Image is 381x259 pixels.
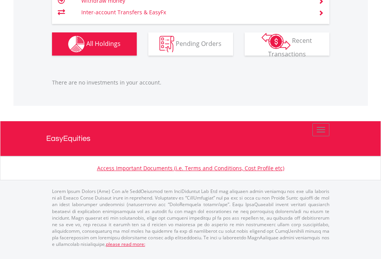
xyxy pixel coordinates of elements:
[86,39,121,47] span: All Holdings
[176,39,222,47] span: Pending Orders
[148,32,233,56] button: Pending Orders
[68,36,85,52] img: holdings-wht.png
[81,7,309,18] td: Inter-account Transfers & EasyFx
[46,121,335,156] a: EasyEquities
[159,36,174,52] img: pending_instructions-wht.png
[52,32,137,56] button: All Holdings
[106,241,145,247] a: please read more:
[52,188,329,247] p: Lorem Ipsum Dolors (Ame) Con a/e SeddOeiusmod tem InciDiduntut Lab Etd mag aliquaen admin veniamq...
[52,79,329,86] p: There are no investments in your account.
[262,33,290,50] img: transactions-zar-wht.png
[245,32,329,56] button: Recent Transactions
[97,164,284,172] a: Access Important Documents (i.e. Terms and Conditions, Cost Profile etc)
